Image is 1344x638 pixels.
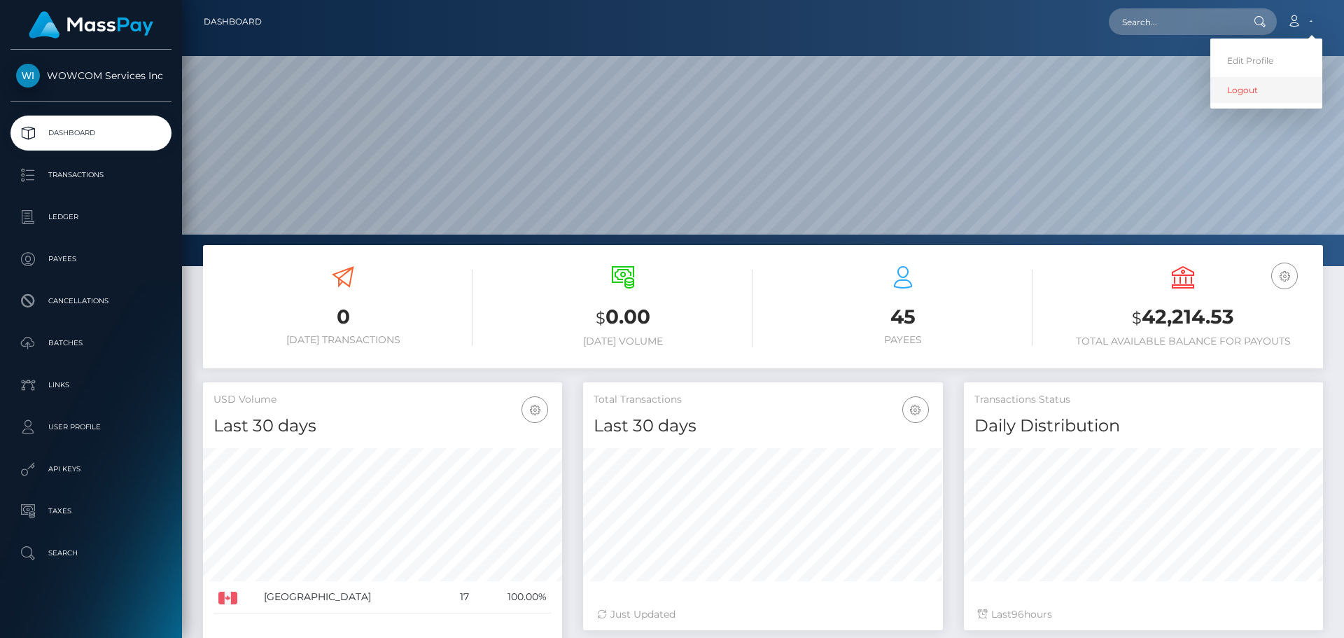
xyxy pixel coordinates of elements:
[16,64,40,88] img: WOWCOM Services Inc
[213,303,472,331] h3: 0
[10,452,171,487] a: API Keys
[10,536,171,571] a: Search
[1053,303,1312,332] h3: 42,214.53
[16,291,166,312] p: Cancellations
[29,11,153,39] img: MassPay Logo
[204,7,262,36] a: Dashboard
[10,158,171,193] a: Transactions
[1109,8,1240,35] input: Search...
[16,207,166,228] p: Ledger
[773,303,1032,331] h3: 45
[10,410,171,445] a: User Profile
[10,116,171,151] a: Dashboard
[597,607,928,622] div: Just Updated
[773,334,1032,346] h6: Payees
[1210,77,1322,103] a: Logout
[10,200,171,235] a: Ledger
[1011,608,1024,620] span: 96
[10,494,171,529] a: Taxes
[10,326,171,361] a: Batches
[259,581,444,613] td: [GEOGRAPHIC_DATA]
[493,303,752,332] h3: 0.00
[10,284,171,319] a: Cancellations
[974,414,1312,438] h4: Daily Distribution
[16,333,166,354] p: Batches
[974,393,1312,407] h5: Transactions Status
[16,165,166,186] p: Transactions
[493,335,752,347] h6: [DATE] Volume
[213,393,552,407] h5: USD Volume
[16,375,166,396] p: Links
[218,592,237,604] img: CA.png
[16,543,166,564] p: Search
[474,581,552,613] td: 100.00%
[1210,48,1322,74] a: Edit Profile
[978,607,1309,622] div: Last hours
[596,308,605,328] small: $
[444,581,475,613] td: 17
[10,368,171,403] a: Links
[16,123,166,144] p: Dashboard
[10,69,171,82] span: WOWCOM Services Inc
[594,414,932,438] h4: Last 30 days
[213,334,472,346] h6: [DATE] Transactions
[16,501,166,522] p: Taxes
[16,249,166,270] p: Payees
[1053,335,1312,347] h6: Total Available Balance for Payouts
[213,414,552,438] h4: Last 30 days
[16,459,166,480] p: API Keys
[10,242,171,277] a: Payees
[16,417,166,438] p: User Profile
[1132,308,1142,328] small: $
[594,393,932,407] h5: Total Transactions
